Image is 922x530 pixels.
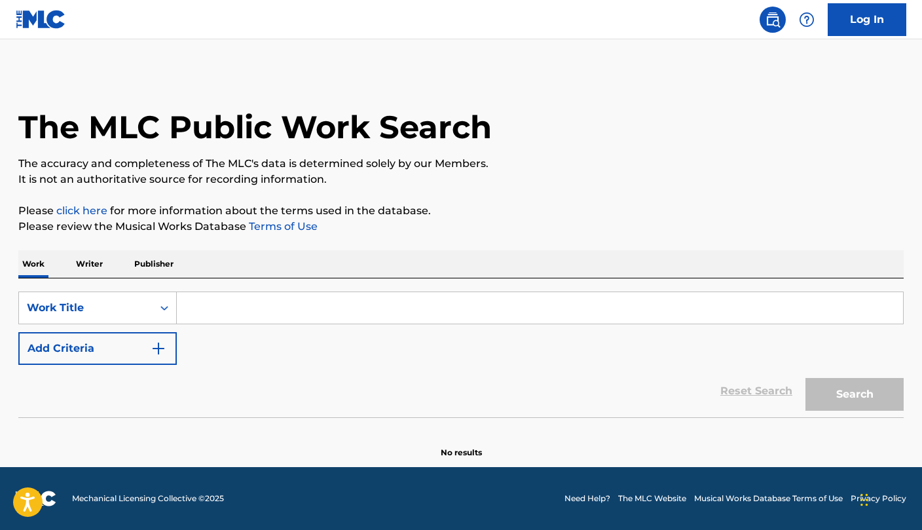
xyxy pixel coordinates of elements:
[18,172,904,187] p: It is not an authoritative source for recording information.
[828,3,906,36] a: Log In
[694,493,843,504] a: Musical Works Database Terms of Use
[18,156,904,172] p: The accuracy and completeness of The MLC's data is determined solely by our Members.
[72,493,224,504] span: Mechanical Licensing Collective © 2025
[760,7,786,33] a: Public Search
[765,12,781,28] img: search
[799,12,815,28] img: help
[851,493,906,504] a: Privacy Policy
[18,219,904,235] p: Please review the Musical Works Database
[18,250,48,278] p: Work
[618,493,686,504] a: The MLC Website
[16,10,66,29] img: MLC Logo
[246,220,318,233] a: Terms of Use
[72,250,107,278] p: Writer
[27,300,145,316] div: Work Title
[151,341,166,356] img: 9d2ae6d4665cec9f34b9.svg
[441,431,482,459] p: No results
[794,7,820,33] div: Help
[16,491,56,506] img: logo
[860,480,868,520] div: Drag
[18,332,177,365] button: Add Criteria
[18,292,904,417] form: Search Form
[857,467,922,530] iframe: Chat Widget
[56,204,107,217] a: click here
[564,493,610,504] a: Need Help?
[130,250,177,278] p: Publisher
[18,107,492,147] h1: The MLC Public Work Search
[18,203,904,219] p: Please for more information about the terms used in the database.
